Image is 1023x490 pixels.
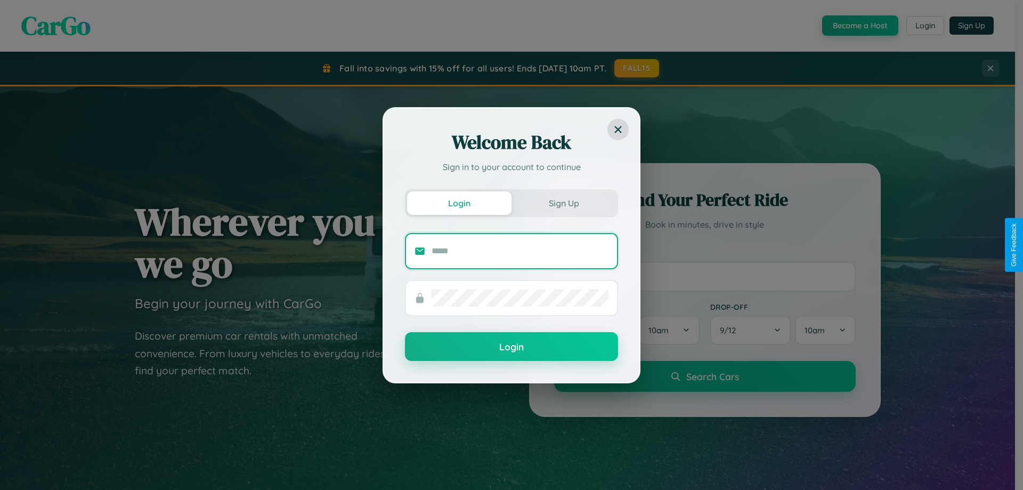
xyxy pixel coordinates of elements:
[405,160,618,173] p: Sign in to your account to continue
[511,191,616,215] button: Sign Up
[405,130,618,155] h2: Welcome Back
[407,191,511,215] button: Login
[1010,223,1018,267] div: Give Feedback
[405,332,618,361] button: Login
